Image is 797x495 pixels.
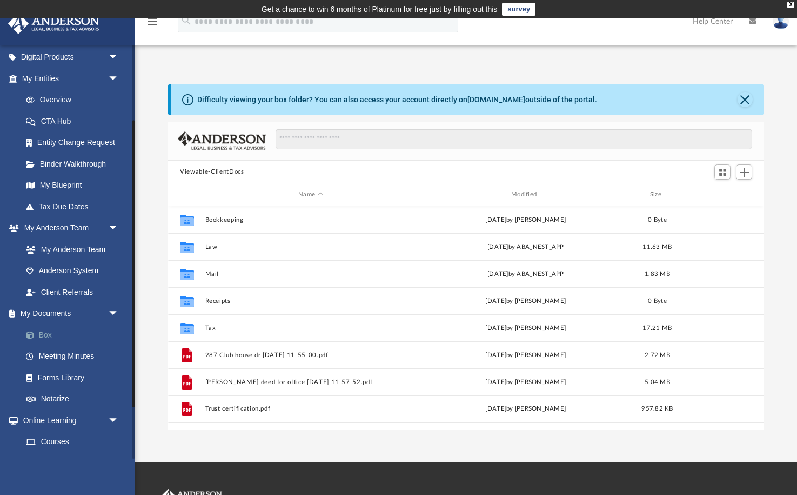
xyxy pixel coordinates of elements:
a: Overview [15,89,135,111]
div: Difficulty viewing your box folder? You can also access your account directly on outside of the p... [197,94,597,105]
i: search [180,15,192,27]
a: [DOMAIN_NAME] [467,95,525,104]
button: 287 Club house dr [DATE] 11-55-00.pdf [205,351,416,358]
a: Box [15,324,135,346]
span: 5.04 MB [645,379,670,385]
a: Meeting Minutes [15,346,135,367]
button: Viewable-ClientDocs [180,167,244,177]
div: Get a chance to win 6 months of Platinum for free just by filling out this [262,3,498,16]
button: Close [738,92,753,107]
button: Bookkeeping [205,216,416,223]
a: Notarize [15,388,135,410]
a: Tax Due Dates [15,196,135,217]
a: My Entitiesarrow_drop_down [8,68,135,89]
input: Search files and folders [276,129,752,149]
span: arrow_drop_down [108,303,130,325]
div: [DATE] by [PERSON_NAME] [420,215,631,225]
div: grid [168,206,764,431]
div: id [173,190,200,200]
button: Receipts [205,297,416,304]
a: Digital Productsarrow_drop_down [8,47,135,68]
span: arrow_drop_down [108,410,130,432]
div: [DATE] by [PERSON_NAME] [420,350,631,360]
span: arrow_drop_down [108,68,130,90]
a: survey [502,3,535,16]
span: 2.72 MB [645,352,670,358]
button: Trust certification.pdf [205,405,416,412]
img: User Pic [773,14,789,29]
span: 0 Byte [648,216,667,222]
a: Anderson System [15,260,130,282]
button: Switch to Grid View [714,164,731,180]
span: arrow_drop_down [108,217,130,240]
button: Mail [205,270,416,277]
a: Entity Change Request [15,132,135,154]
div: [DATE] by ABA_NEST_APP [420,269,631,279]
a: Courses [15,431,130,453]
button: Law [205,243,416,250]
div: [DATE] by [PERSON_NAME] [420,296,631,306]
a: Binder Walkthrough [15,153,135,175]
a: Forms Library [15,367,130,388]
div: id [684,190,760,200]
div: [DATE] by [PERSON_NAME] [420,377,631,387]
a: CTA Hub [15,110,135,132]
a: menu [146,21,159,28]
div: [DATE] by ABA_NEST_APP [420,242,631,252]
div: close [787,2,794,8]
button: [PERSON_NAME] deed for office [DATE] 11-57-52.pdf [205,378,416,385]
a: My Anderson Teamarrow_drop_down [8,217,130,239]
a: My Anderson Team [15,239,124,260]
span: 11.63 MB [643,243,672,249]
button: Add [736,164,752,180]
div: Modified [420,190,631,200]
div: [DATE] by [PERSON_NAME] [420,404,631,414]
span: 17.21 MB [643,325,672,331]
div: [DATE] by [PERSON_NAME] [420,323,631,333]
a: Client Referrals [15,281,130,303]
a: My Blueprint [15,175,130,196]
span: 0 Byte [648,298,667,303]
span: 1.83 MB [645,270,670,276]
div: Size [636,190,679,200]
span: 957.82 KB [642,406,673,412]
a: Online Learningarrow_drop_down [8,410,130,431]
img: Anderson Advisors Platinum Portal [5,13,103,34]
a: My Documentsarrow_drop_down [8,303,135,325]
div: Name [205,190,416,200]
button: Tax [205,324,416,331]
a: Video Training [15,452,124,474]
span: arrow_drop_down [108,47,130,69]
i: menu [146,15,159,28]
